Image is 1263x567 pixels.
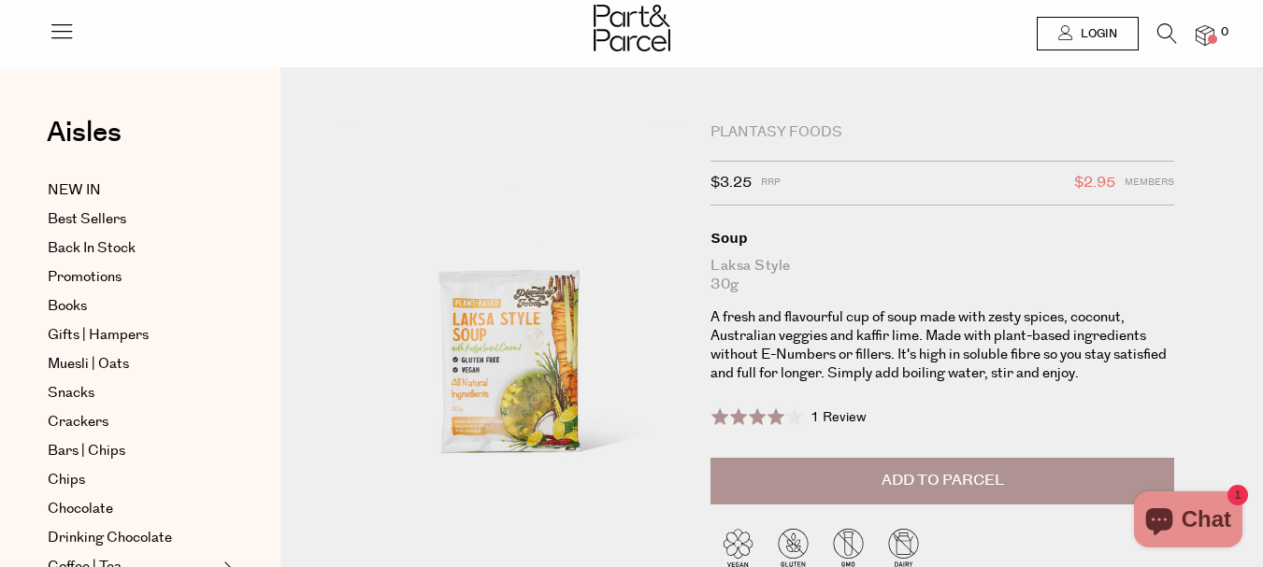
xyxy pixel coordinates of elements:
[710,123,1174,142] div: Plantasy Foods
[48,411,108,433] span: Crackers
[1076,26,1117,42] span: Login
[761,171,781,195] span: RRP
[1128,491,1248,552] inbox-online-store-chat: Shopify online store chat
[1125,171,1174,195] span: Members
[811,408,867,427] span: 1 Review
[48,266,218,289] a: Promotions
[48,353,129,376] span: Muesli | Oats
[47,112,122,153] span: Aisles
[48,237,218,260] a: Back In Stock
[710,229,1174,248] div: Soup
[47,119,122,165] a: Aisles
[48,440,125,462] span: Bars | Chips
[48,179,218,202] a: NEW IN
[48,179,101,202] span: NEW IN
[48,353,218,376] a: Muesli | Oats
[48,440,218,462] a: Bars | Chips
[1216,24,1233,41] span: 0
[48,527,172,549] span: Drinking Chocolate
[48,208,126,231] span: Best Sellers
[48,295,218,318] a: Books
[48,382,218,404] a: Snacks
[48,266,122,289] span: Promotions
[1074,171,1115,195] span: $2.95
[48,324,149,347] span: Gifts | Hampers
[48,324,218,347] a: Gifts | Hampers
[1037,17,1139,50] a: Login
[882,470,1004,491] span: Add to Parcel
[48,498,113,520] span: Chocolate
[710,257,1174,294] div: Laksa Style 30g
[1196,25,1214,45] a: 0
[710,308,1174,383] p: A fresh and flavourful cup of soup made with zesty spices, coconut, Australian veggies and kaffir...
[710,171,752,195] span: $3.25
[337,123,682,532] img: Soup
[48,295,87,318] span: Books
[48,411,218,433] a: Crackers
[48,237,136,260] span: Back In Stock
[710,458,1174,504] button: Add to Parcel
[48,469,218,491] a: Chips
[48,469,85,491] span: Chips
[48,498,218,520] a: Chocolate
[48,208,218,231] a: Best Sellers
[48,382,94,404] span: Snacks
[48,527,218,549] a: Drinking Chocolate
[594,5,670,51] img: Part&Parcel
